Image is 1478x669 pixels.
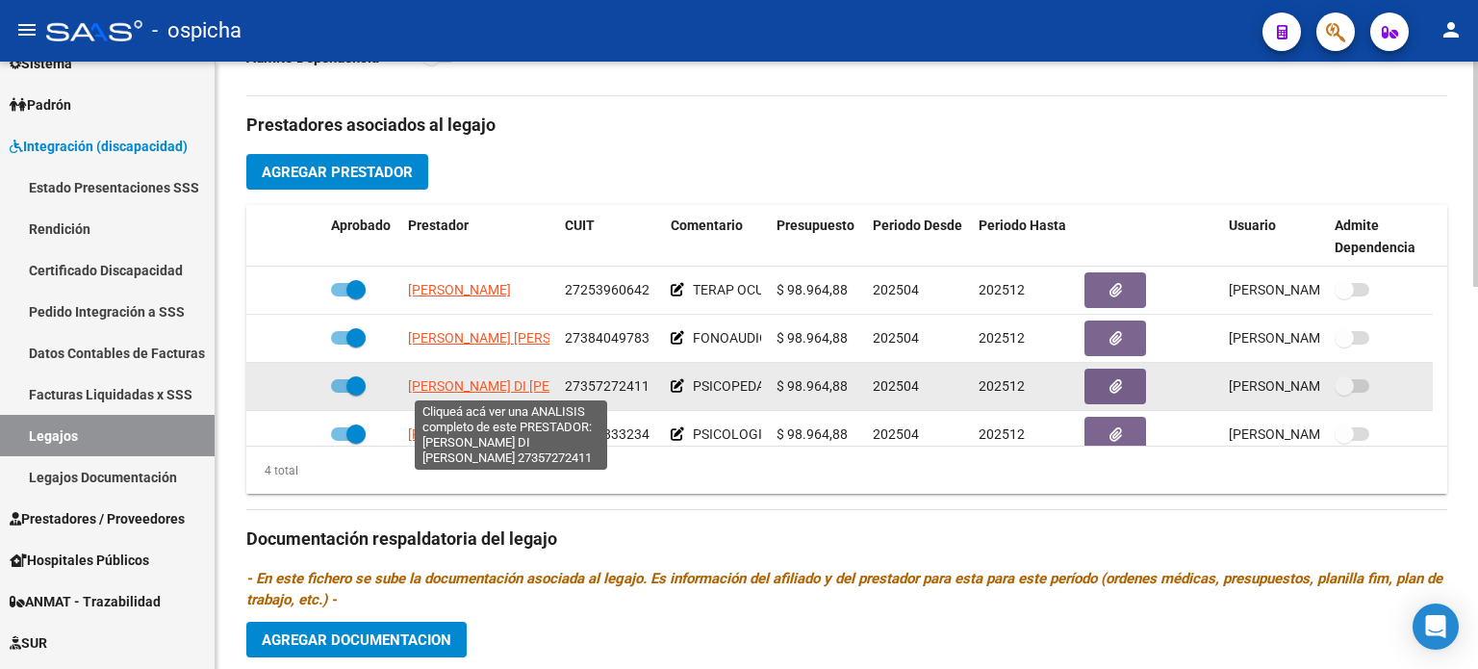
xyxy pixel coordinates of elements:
[777,426,848,442] span: $ 98.964,88
[408,218,469,233] span: Prestador
[1335,218,1415,255] span: Admite Dependencia
[1229,282,1380,297] span: [PERSON_NAME] [DATE]
[1440,18,1463,41] mat-icon: person
[408,282,511,297] span: [PERSON_NAME]
[10,508,185,529] span: Prestadores / Proveedores
[971,205,1077,269] datatable-header-cell: Periodo Hasta
[15,18,38,41] mat-icon: menu
[565,330,650,346] span: 27384049783
[1229,426,1380,442] span: [PERSON_NAME] [DATE]
[663,205,769,269] datatable-header-cell: Comentario
[557,205,663,269] datatable-header-cell: CUIT
[246,154,428,190] button: Agregar Prestador
[408,378,632,394] span: [PERSON_NAME] DI [PERSON_NAME]
[262,164,413,181] span: Agregar Prestador
[979,218,1066,233] span: Periodo Hasta
[777,282,848,297] span: $ 98.964,88
[400,205,557,269] datatable-header-cell: Prestador
[873,330,919,346] span: 202504
[565,282,650,297] span: 27253960642
[1229,330,1380,346] span: [PERSON_NAME] [DATE]
[873,218,962,233] span: Periodo Desde
[777,330,848,346] span: $ 98.964,88
[1221,205,1327,269] datatable-header-cell: Usuario
[693,426,847,442] span: PSICOLOGIA 8 SES MENS
[1413,604,1459,650] div: Open Intercom Messenger
[1229,218,1276,233] span: Usuario
[246,622,467,657] button: Agregar Documentacion
[693,378,882,394] span: PSICOPEDAGOGIA 8 SES MENS
[873,378,919,394] span: 202504
[979,426,1025,442] span: 202512
[262,631,451,649] span: Agregar Documentacion
[777,378,848,394] span: $ 98.964,88
[10,550,149,571] span: Hospitales Públicos
[979,378,1025,394] span: 202512
[1229,378,1380,394] span: [PERSON_NAME] [DATE]
[246,460,298,481] div: 4 total
[979,282,1025,297] span: 202512
[565,378,650,394] span: 27357272411
[246,570,1442,608] i: - En este fichero se sube la documentación asociada al legajo. Es información del afiliado y del ...
[246,526,1447,553] h3: Documentación respaldatoria del legajo
[865,205,971,269] datatable-header-cell: Periodo Desde
[769,205,865,269] datatable-header-cell: Presupuesto
[671,218,743,233] span: Comentario
[10,591,161,612] span: ANMAT - Trazabilidad
[246,112,1447,139] h3: Prestadores asociados al legajo
[693,330,884,346] span: FONOAUDIOLOGIA 8 SES MENS
[408,330,617,346] span: [PERSON_NAME] [PERSON_NAME]
[1327,205,1433,269] datatable-header-cell: Admite Dependencia
[152,10,242,52] span: - ospicha
[323,205,400,269] datatable-header-cell: Aprobado
[565,218,595,233] span: CUIT
[331,218,391,233] span: Aprobado
[873,282,919,297] span: 202504
[10,53,72,74] span: Sistema
[693,282,851,297] span: TERAP OCUP. 8 SES MENS
[777,218,854,233] span: Presupuesto
[873,426,919,442] span: 202504
[408,426,511,442] span: [PERSON_NAME]
[10,136,188,157] span: Integración (discapacidad)
[565,426,650,442] span: 27261833234
[10,632,47,654] span: SUR
[979,330,1025,346] span: 202512
[10,94,71,116] span: Padrón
